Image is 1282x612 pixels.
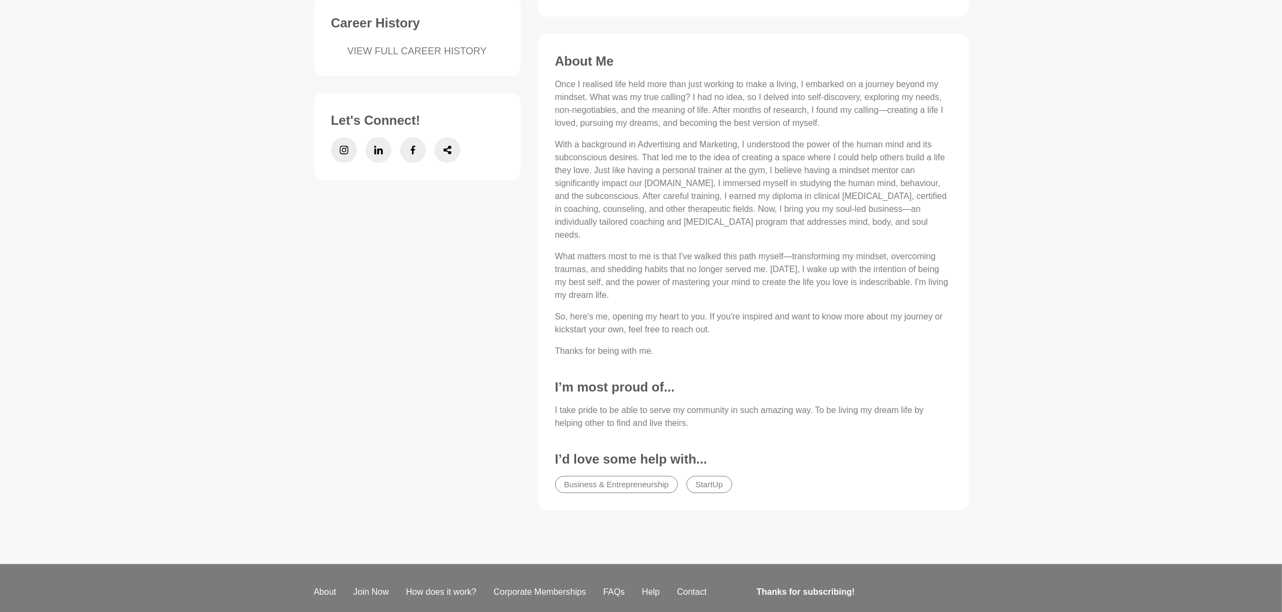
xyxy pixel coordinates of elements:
[331,112,503,129] h3: Let's Connect!
[555,379,951,395] h3: I’m most proud of...
[555,138,951,241] p: With a background in Advertising and Marketing, I understood the power of the human mind and its ...
[756,586,962,599] h4: Thanks for subscribing!
[555,451,951,467] h3: I’d love some help with...
[633,586,668,599] a: Help
[345,586,397,599] a: Join Now
[594,586,633,599] a: FAQs
[331,137,357,163] a: Instagram
[555,345,951,358] p: Thanks for being with me.
[555,78,951,130] p: Once I realised life held more than just working to make a living, I embarked on a journey beyond...
[555,310,951,336] p: So, here's me, opening my heart to you. If you're inspired and want to know more about my journey...
[555,404,951,430] p: I take pride to be able to serve my community in such amazing way. To be living my dream life by ...
[366,137,391,163] a: LinkedIn
[331,44,503,59] a: VIEW FULL CAREER HISTORY
[331,15,503,31] h3: Career History
[485,586,595,599] a: Corporate Memberships
[555,53,951,69] h3: About Me
[400,137,426,163] a: Facebook
[397,586,485,599] a: How does it work?
[305,586,345,599] a: About
[555,250,951,302] p: What matters most to me is that I've walked this path myself—transforming my mindset, overcoming ...
[668,586,715,599] a: Contact
[435,137,460,163] a: Share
